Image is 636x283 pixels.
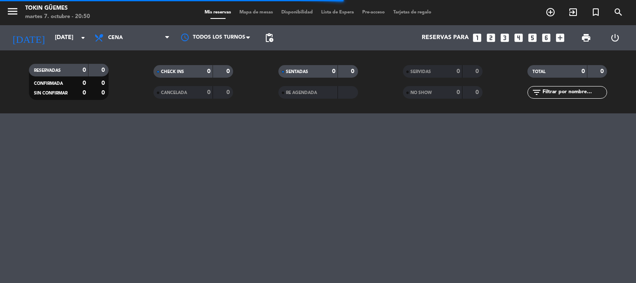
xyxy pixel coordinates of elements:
span: Disponibilidad [277,10,317,15]
i: search [613,7,623,17]
div: martes 7. octubre - 20:50 [25,13,90,21]
i: add_box [555,32,566,43]
span: SIN CONFIRMAR [34,91,67,95]
i: turned_in_not [591,7,601,17]
i: exit_to_app [568,7,578,17]
strong: 0 [101,80,106,86]
span: Pre-acceso [358,10,389,15]
span: SERVIDAS [410,70,431,74]
span: RESERVADAS [34,68,61,73]
span: CANCELADA [161,91,187,95]
span: print [581,33,591,43]
i: [DATE] [6,29,51,47]
strong: 0 [83,90,86,96]
strong: 0 [581,68,585,74]
strong: 0 [83,67,86,73]
span: Lista de Espera [317,10,358,15]
strong: 0 [226,89,231,95]
strong: 0 [101,67,106,73]
strong: 0 [457,89,460,95]
strong: 0 [600,68,605,74]
strong: 0 [475,68,480,74]
span: CONFIRMADA [34,81,63,86]
strong: 0 [207,89,210,95]
span: Tarjetas de regalo [389,10,436,15]
i: looks_one [472,32,483,43]
span: TOTAL [532,70,545,74]
strong: 0 [457,68,460,74]
span: Cena [108,35,123,41]
i: looks_3 [499,32,510,43]
span: pending_actions [264,33,274,43]
i: looks_6 [541,32,552,43]
span: Mis reservas [200,10,235,15]
i: power_settings_new [610,33,620,43]
div: LOG OUT [601,25,630,50]
strong: 0 [475,89,480,95]
i: add_circle_outline [545,7,556,17]
i: arrow_drop_down [78,33,88,43]
strong: 0 [207,68,210,74]
span: NO SHOW [410,91,432,95]
span: SENTADAS [286,70,308,74]
span: Mapa de mesas [235,10,277,15]
strong: 0 [332,68,335,74]
span: CHECK INS [161,70,184,74]
span: Reservas para [422,34,469,41]
button: menu [6,5,19,21]
strong: 0 [83,80,86,86]
i: looks_two [485,32,496,43]
input: Filtrar por nombre... [542,88,607,97]
i: menu [6,5,19,18]
i: looks_4 [513,32,524,43]
span: RE AGENDADA [286,91,317,95]
i: filter_list [532,87,542,97]
strong: 0 [351,68,356,74]
div: Tokin Güemes [25,4,90,13]
strong: 0 [101,90,106,96]
i: looks_5 [527,32,538,43]
strong: 0 [226,68,231,74]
